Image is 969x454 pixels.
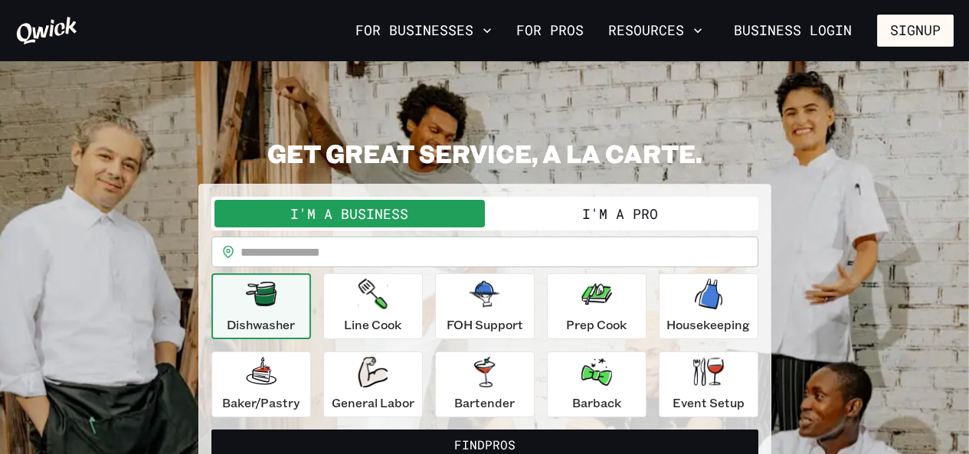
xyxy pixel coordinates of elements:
button: Bartender [435,351,535,417]
button: Event Setup [659,351,758,417]
button: Baker/Pastry [211,351,311,417]
button: Signup [877,15,954,47]
h2: GET GREAT SERVICE, A LA CARTE. [198,138,771,168]
p: General Labor [332,394,414,412]
p: Bartender [454,394,515,412]
button: Prep Cook [547,273,647,339]
a: For Pros [510,18,590,44]
button: Line Cook [323,273,423,339]
p: FOH Support [447,315,523,334]
p: Dishwasher [227,315,295,334]
button: I'm a Business [214,200,485,227]
p: Event Setup [673,394,745,412]
p: Housekeeping [666,315,750,334]
a: Business Login [721,15,865,47]
button: Dishwasher [211,273,311,339]
button: Housekeeping [659,273,758,339]
p: Barback [572,394,621,412]
p: Line Cook [344,315,401,334]
p: Baker/Pastry [222,394,300,412]
p: Prep Cook [566,315,627,334]
button: Resources [602,18,709,44]
button: I'm a Pro [485,200,755,227]
button: For Businesses [349,18,498,44]
button: FOH Support [435,273,535,339]
button: Barback [547,351,647,417]
button: General Labor [323,351,423,417]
